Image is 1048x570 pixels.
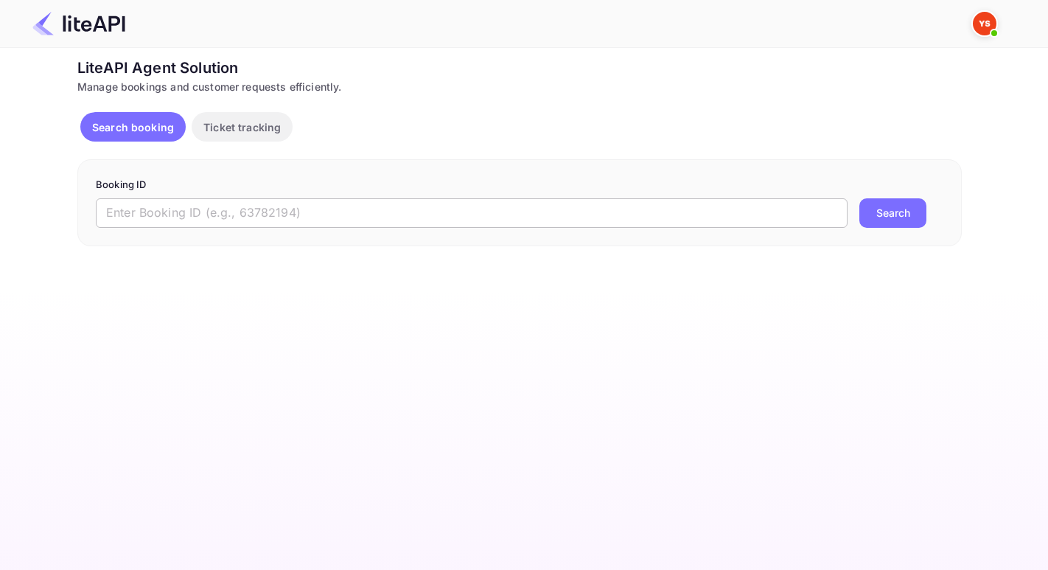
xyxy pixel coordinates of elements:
[96,178,943,192] p: Booking ID
[77,79,962,94] div: Manage bookings and customer requests efficiently.
[203,119,281,135] p: Ticket tracking
[859,198,926,228] button: Search
[96,198,848,228] input: Enter Booking ID (e.g., 63782194)
[32,12,125,35] img: LiteAPI Logo
[77,57,962,79] div: LiteAPI Agent Solution
[973,12,996,35] img: Yandex Support
[92,119,174,135] p: Search booking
